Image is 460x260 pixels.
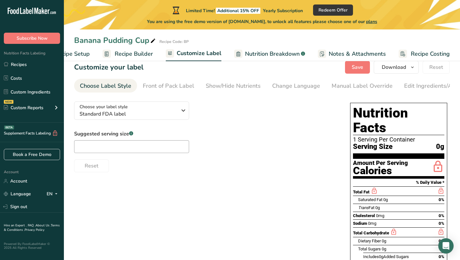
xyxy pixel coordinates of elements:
[147,18,377,25] span: You are using the free demo version of [DOMAIN_NAME], to unlock all features please choose one of...
[25,228,44,232] a: Privacy Policy
[439,213,444,218] span: 0%
[43,47,90,61] a: Recipe Setup
[115,50,153,58] span: Recipe Builder
[382,247,386,251] span: 0g
[353,166,408,175] div: Calories
[379,254,383,259] span: 0g
[55,50,90,58] span: Recipe Setup
[206,82,261,90] div: Show/Hide Nutrients
[353,106,444,135] h1: Nutrition Facts
[272,82,320,90] div: Change Language
[353,143,393,151] span: Serving Size
[318,47,386,61] a: Notes & Attachments
[399,47,450,61] a: Recipe Costing
[4,33,60,44] button: Subscribe Now
[353,160,408,166] div: Amount Per Serving
[332,82,393,90] div: Manual Label Override
[423,61,450,74] button: Reset
[329,50,386,58] span: Notes & Attachments
[352,63,363,71] span: Save
[17,35,48,42] span: Subscribe Now
[103,47,153,61] a: Recipe Builder
[439,197,444,202] span: 0%
[382,239,386,243] span: 0g
[74,159,109,172] button: Reset
[439,221,444,226] span: 0%
[376,213,384,218] span: 0mg
[80,82,131,90] div: Choose Label Style
[85,162,98,170] span: Reset
[171,6,303,14] div: Limited Time!
[353,179,444,186] section: % Daily Value *
[382,63,406,71] span: Download
[74,35,157,46] div: Banana Pudding Cup
[366,19,377,25] span: plans
[159,39,189,45] div: Recipe Code: BP
[436,143,444,151] span: 0g
[4,104,43,111] div: Custom Reports
[4,100,13,104] div: NEW
[345,61,370,74] button: Save
[245,50,300,58] span: Nutrition Breakdown
[353,231,389,235] span: Total Carbohydrate
[439,254,444,259] span: 0%
[353,221,367,226] span: Sodium
[74,130,189,138] label: Suggested serving size
[4,223,27,228] a: Hire an Expert .
[374,61,419,74] button: Download
[74,62,143,73] h1: Customize your label
[438,238,454,254] div: Open Intercom Messenger
[4,242,60,250] div: Powered By FoodLabelMaker © 2025 All Rights Reserved
[383,197,388,202] span: 0g
[4,126,14,129] div: BETA
[4,223,60,232] a: Terms & Conditions .
[177,49,221,58] span: Customize Label
[4,188,31,199] a: Language
[234,47,305,61] a: Nutrition Breakdown
[353,213,375,218] span: Cholesterol
[358,205,369,210] i: Trans
[313,4,353,16] button: Redeem Offer
[263,8,303,14] span: Yearly Subscription
[375,205,380,210] span: 0g
[429,63,443,71] span: Reset
[35,223,51,228] a: About Us .
[353,190,370,194] span: Total Fat
[358,247,381,251] span: Total Sugars
[358,205,374,210] span: Fat
[353,136,444,143] div: 1 Serving Per Container
[363,254,409,259] span: Includes Added Sugars
[28,223,35,228] a: FAQ .
[358,239,381,243] span: Dietary Fiber
[358,197,382,202] span: Saturated Fat
[80,103,128,110] span: Choose your label style
[80,110,177,118] span: Standard FDA label
[143,82,194,90] div: Front of Pack Label
[411,50,450,58] span: Recipe Costing
[74,102,189,120] button: Choose your label style Standard FDA label
[368,221,376,226] span: 0mg
[4,149,60,160] a: Book a Free Demo
[166,46,221,61] a: Customize Label
[47,190,60,198] div: EN
[318,7,348,13] span: Redeem Offer
[216,8,260,14] span: Additional 15% OFF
